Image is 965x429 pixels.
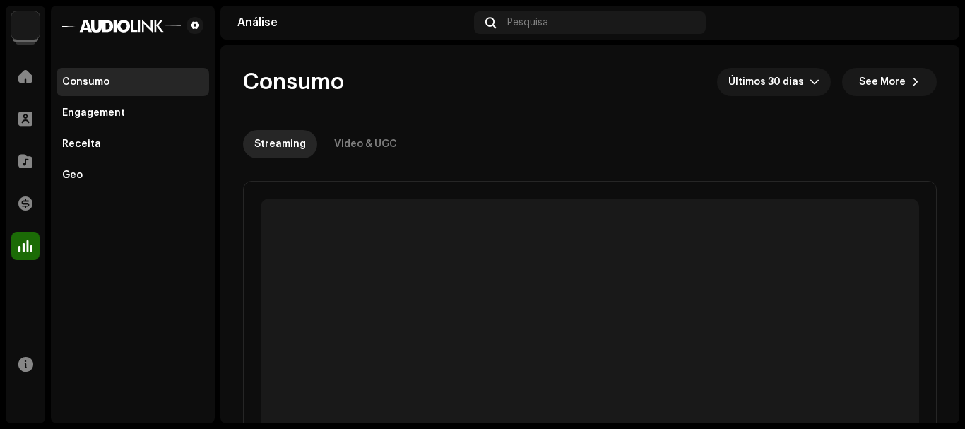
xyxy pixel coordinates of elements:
img: 83fcb188-c23a-4f27-9ded-e3f731941e57 [920,11,942,34]
img: 730b9dfe-18b5-4111-b483-f30b0c182d82 [11,11,40,40]
div: Receita [62,139,101,150]
re-m-nav-item: Engagement [57,99,209,127]
span: Consumo [243,68,344,96]
div: Consumo [62,76,109,88]
re-m-nav-item: Receita [57,130,209,158]
span: Últimos 30 dias [728,68,810,96]
div: Video & UGC [334,130,397,158]
span: Pesquisa [507,17,548,28]
div: Geo [62,170,83,181]
re-m-nav-item: Geo [57,161,209,189]
div: Streaming [254,130,306,158]
div: Análise [237,17,468,28]
img: 1601779f-85bc-4fc7-87b8-abcd1ae7544a [62,17,181,34]
span: See More [859,68,906,96]
div: dropdown trigger [810,68,819,96]
div: Engagement [62,107,125,119]
re-m-nav-item: Consumo [57,68,209,96]
button: See More [842,68,937,96]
